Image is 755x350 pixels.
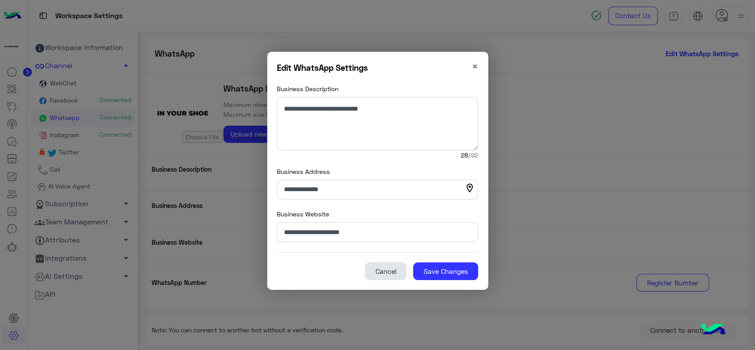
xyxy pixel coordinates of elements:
[365,262,406,280] button: Cancel
[277,150,478,160] span: 28
[472,60,478,72] span: ×
[698,315,728,346] img: hulul-logo.png
[472,62,478,72] button: Close
[277,84,338,93] label: Business Description
[413,262,478,280] button: Save Changes
[277,167,330,176] label: Business Address
[277,62,368,74] p: Edit WhatsApp Settings
[277,209,329,219] label: Business Website
[468,150,478,160] span: /92
[461,180,478,197] span: location_on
